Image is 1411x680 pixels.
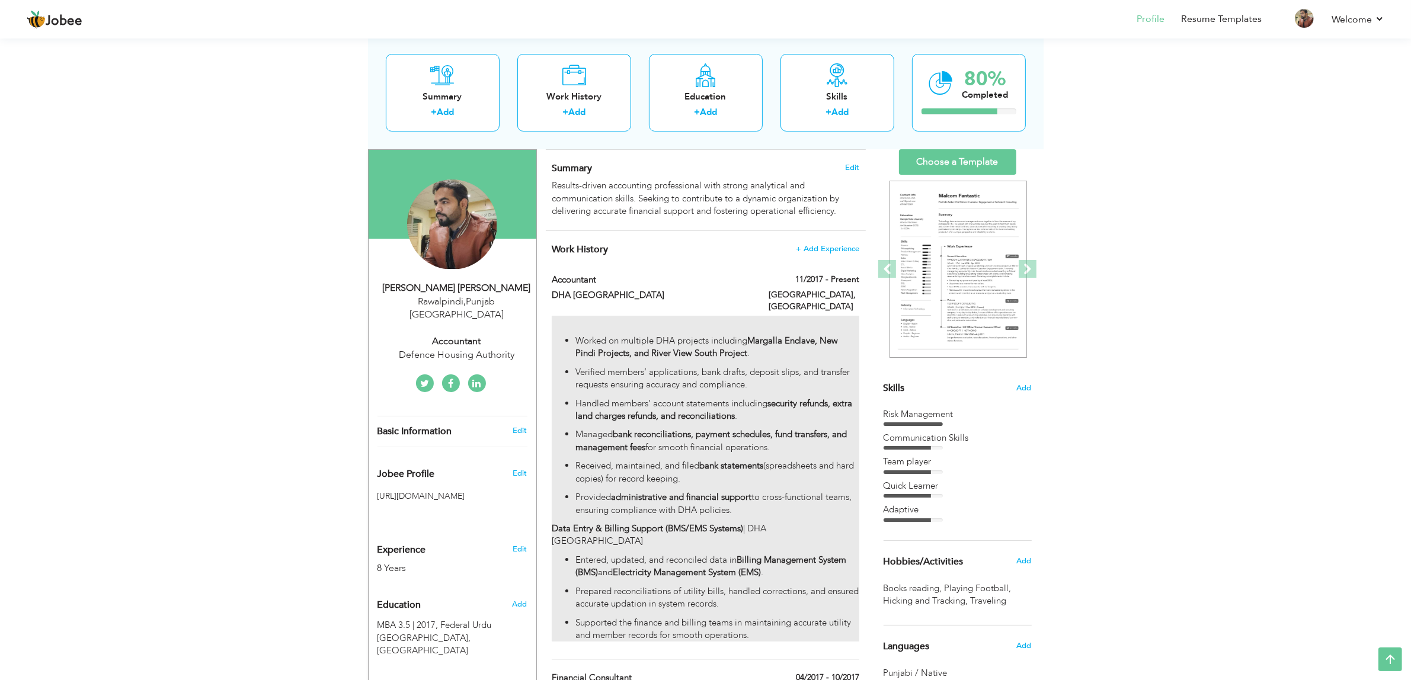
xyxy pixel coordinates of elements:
p: ​​​​ [552,316,859,328]
div: Share some of your professional and personal interests. [875,541,1041,582]
strong: Margalla Enclave, New Pindi Projects, and River View South Project [575,335,838,359]
div: Results-driven accounting professional with strong analytical and communication skills. Seeking t... [552,179,859,217]
span: Punjabi / Native [884,667,948,679]
a: Edit [513,544,527,554]
div: Summary [395,90,490,102]
strong: Billing Management System (BMS) [575,554,846,578]
p: Provided to cross-functional teams, ensuring compliance with DHA policies. [575,491,859,517]
span: Add [512,599,527,610]
span: Jobee [46,15,82,28]
div: Accountant [377,335,536,348]
span: Languages [884,641,930,652]
span: Jobee Profile [377,469,435,480]
p: Worked on multiple DHA projects including . [575,335,859,360]
div: Enhance your career by creating a custom URL for your Jobee public profile. [369,456,536,486]
label: Accountant [552,274,751,286]
label: DHA [GEOGRAPHIC_DATA] [552,289,751,301]
span: MBA 3.5, Federal Urdu University of Arts, Sciences and Technology, 2017 [377,619,439,631]
div: Rawalpindi Punjab [GEOGRAPHIC_DATA] [377,295,536,322]
p: Supported the finance and billing teams in maintaining accurate utility and member records for sm... [575,617,859,642]
a: Choose a Template [899,149,1016,175]
label: + [826,106,831,118]
span: Books reading [884,582,945,595]
span: Work History [552,243,608,256]
strong: Electricity Management System (EMS) [613,566,761,578]
a: Add [437,106,454,118]
label: 11/2017 - Present [795,274,859,286]
a: Jobee [27,10,82,29]
div: Defence Housing Authority [377,348,536,362]
span: Skills [884,381,905,394]
a: Resume Templates [1181,12,1262,26]
label: + [431,106,437,118]
label: [GEOGRAPHIC_DATA], [GEOGRAPHIC_DATA] [769,289,859,313]
a: Add [700,106,717,118]
div: MBA 3.5, 2017 [369,619,536,657]
div: Adaptive [884,503,1032,516]
div: Communication Skills [884,432,1032,444]
a: Add [831,106,849,118]
span: Add [1016,640,1031,651]
span: + Add Experience [796,245,859,253]
a: Welcome [1332,12,1384,27]
span: Hobbies/Activities [884,557,964,567]
h5: [URL][DOMAIN_NAME] [377,492,527,501]
span: , [966,595,968,607]
div: [PERSON_NAME] [PERSON_NAME] [377,281,536,295]
iframe: fb:share_button Facebook Social Plugin [377,508,423,519]
div: Skills [790,90,885,102]
p: Handled members’ account statements including . [575,397,859,423]
img: Profile Img [1295,9,1314,28]
div: Quick Learner [884,480,1032,492]
span: Summary [552,162,592,175]
div: 8 Years [377,562,500,575]
p: Managed for smooth financial operations. [575,428,859,454]
h4: Adding a summary is a quick and easy way to highlight your experience and interests. [552,162,859,174]
a: Edit [513,425,527,436]
a: Profile [1137,12,1164,26]
span: Add [1016,556,1031,566]
img: jobee.io [27,10,46,29]
span: Edit [845,163,859,172]
strong: security refunds, extra land charges refunds, and reconciliations [575,397,852,422]
span: , [464,295,466,308]
span: Edit [513,468,527,479]
strong: administrative and financial support [611,491,751,503]
div: Education [658,90,753,102]
p: Verified members’ applications, bank drafts, deposit slips, and transfer requests ensuring accura... [575,366,859,392]
p: Prepared reconciliations of utility bills, handled corrections, and ensured accurate updation in ... [575,585,859,611]
p: Received, maintained, and filed (spreadsheets and hard copies) for record keeping. [575,460,859,485]
div: Completed [962,88,1009,101]
strong: bank statements [699,460,763,471]
p: Entered, updated, and reconciled data in and . [575,554,859,579]
label: + [562,106,568,118]
h4: This helps to show the companies you have worked for. [552,243,859,255]
span: Playing Football [945,582,1014,595]
label: + [694,106,700,118]
span: Traveling [971,595,1009,607]
span: Hicking and Tracking [884,595,971,607]
span: Add [1017,383,1032,394]
span: Experience [377,545,426,556]
a: Add [568,106,585,118]
div: Team player [884,456,1032,468]
strong: bank reconciliations, payment schedules, fund transfers, and management fees [575,428,847,453]
span: Education [377,600,421,611]
img: Syed Zeeshan Ali [407,179,497,270]
div: Work History [527,90,622,102]
span: Basic Information [377,426,452,437]
span: Federal Urdu [GEOGRAPHIC_DATA], [GEOGRAPHIC_DATA] [377,619,492,656]
strong: Data Entry & Billing Support (BMS/EMS Systems) [552,522,743,534]
p: | DHA [GEOGRAPHIC_DATA] [552,522,859,548]
span: , [940,582,942,594]
div: Risk Management [884,408,1032,421]
span: , [1009,582,1012,594]
div: 80% [962,69,1009,88]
